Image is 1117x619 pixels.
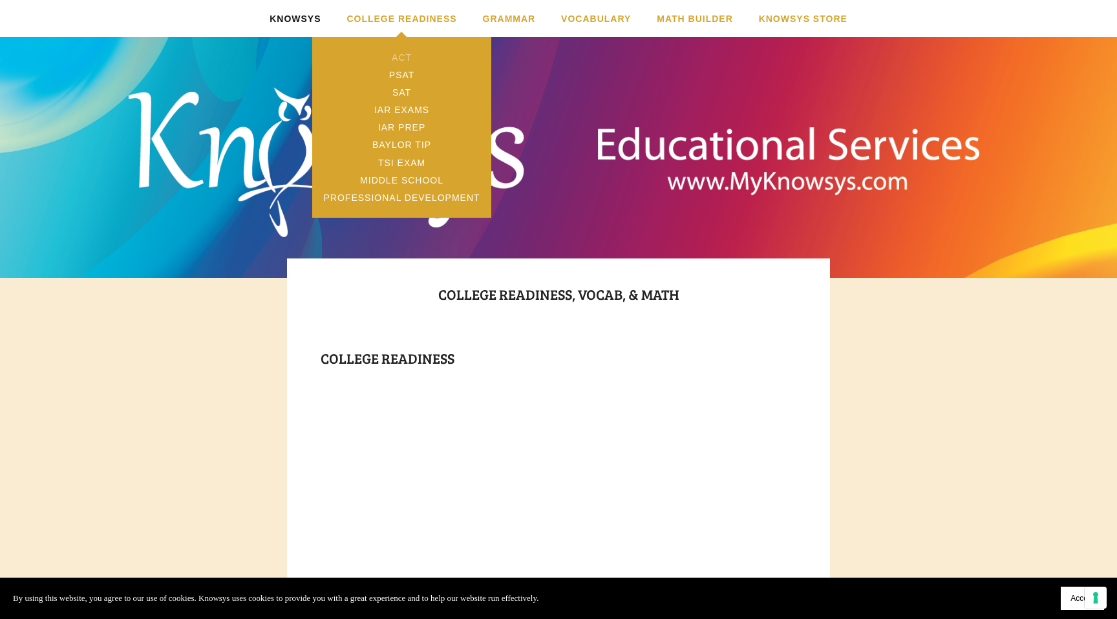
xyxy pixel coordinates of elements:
h1: College readiness, Vocab, & Math [321,282,796,329]
button: Accept [1061,587,1104,610]
p: By using this website, you agree to our use of cookies. Knowsys uses cookies to provide you with ... [13,591,538,605]
a: TSI Exam [312,154,491,171]
span: Accept [1070,594,1094,603]
a: IAR Exams [312,101,491,118]
a: IAR Prep [312,119,491,136]
a: ACT [312,48,491,66]
a: SAT [312,83,491,101]
h1: College Readiness [321,346,796,370]
a: Professional Development [312,189,491,206]
a: Middle School [312,171,491,189]
a: PSAT [312,66,491,83]
a: Baylor TIP [312,136,491,154]
button: Your consent preferences for tracking technologies [1085,587,1107,609]
a: Knowsys Educational Services [379,56,738,231]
